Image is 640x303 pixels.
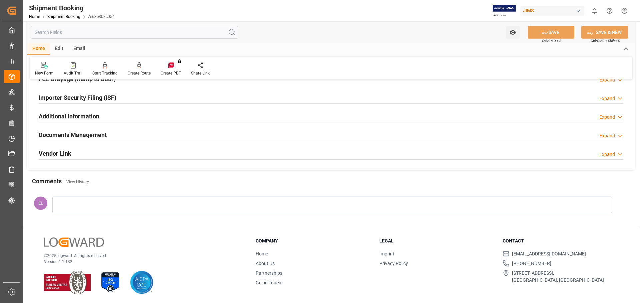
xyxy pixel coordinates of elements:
span: EL [38,201,43,206]
a: Get in Touch [256,280,281,285]
a: Home [256,251,268,256]
div: Share Link [191,70,210,76]
div: Start Tracking [92,70,118,76]
a: Imprint [379,251,394,256]
button: open menu [506,26,520,39]
span: [STREET_ADDRESS], [GEOGRAPHIC_DATA], [GEOGRAPHIC_DATA] [512,270,604,284]
a: About Us [256,261,275,266]
div: Email [68,43,90,55]
span: Ctrl/CMD + S [542,38,561,43]
h2: Vendor Link [39,149,71,158]
div: Expand [599,76,615,83]
h3: Legal [379,237,495,244]
div: Shipment Booking [29,3,115,13]
button: JIMS [520,4,587,17]
img: Logward Logo [44,237,104,247]
h2: Documents Management [39,130,107,139]
button: SAVE & NEW [581,26,628,39]
div: Audit Trail [64,70,82,76]
span: [PHONE_NUMBER] [512,260,551,267]
a: Home [29,14,40,19]
a: View History [66,180,89,184]
h2: Additional Information [39,112,99,121]
button: SAVE [528,26,574,39]
div: Edit [50,43,68,55]
img: ISO 9001 & ISO 14001 Certification [44,271,91,294]
img: Exertis%20JAM%20-%20Email%20Logo.jpg_1722504956.jpg [493,5,516,17]
a: Partnerships [256,270,282,276]
img: AICPA SOC [130,271,153,294]
button: show 0 new notifications [587,3,602,18]
h2: Comments [32,177,62,186]
div: Expand [599,114,615,121]
button: Help Center [602,3,617,18]
input: Search Fields [31,26,238,39]
div: Expand [599,151,615,158]
span: Ctrl/CMD + Shift + S [591,38,620,43]
div: Home [27,43,50,55]
div: Create Route [128,70,151,76]
div: New Form [35,70,54,76]
div: JIMS [520,6,584,16]
a: Shipment Booking [47,14,80,19]
h2: Importer Security Filing (ISF) [39,93,116,102]
p: Version 1.1.132 [44,259,239,265]
img: ISO 27001 Certification [99,271,122,294]
p: © 2025 Logward. All rights reserved. [44,253,239,259]
div: Expand [599,95,615,102]
a: Privacy Policy [379,261,408,266]
h3: Company [256,237,371,244]
h3: Contact [503,237,618,244]
span: [EMAIL_ADDRESS][DOMAIN_NAME] [512,250,586,257]
div: Expand [599,132,615,139]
